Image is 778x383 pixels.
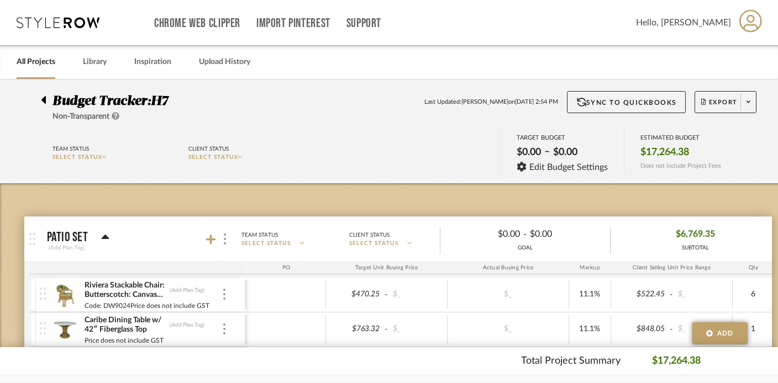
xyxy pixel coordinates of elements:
[640,146,689,158] span: $17,264.38
[383,289,390,300] span: -
[241,240,291,248] span: SELECT STATUS
[572,321,607,337] div: 11.1%
[676,226,715,243] span: $6,769.35
[544,146,550,162] span: –
[47,243,86,253] div: (Add Plan Tag)
[515,98,558,107] span: [DATE] 2:54 PM
[47,231,88,244] p: Patio Set
[390,286,444,302] div: $_
[224,233,226,244] img: 3dots-v.svg
[134,55,171,70] a: Inspiration
[701,98,738,115] span: Export
[17,55,55,70] a: All Projects
[188,144,229,154] div: Client Status
[614,286,669,302] div: $522.45
[383,324,390,335] span: -
[461,98,508,107] span: [PERSON_NAME]
[169,286,205,294] div: (Add Plan Tag)
[717,328,734,338] span: Add
[256,19,330,28] a: Import Pinterest
[29,233,35,245] img: grip.svg
[569,261,611,274] div: Markup
[84,300,210,311] div: Code: DW9024Price does not include GST
[675,321,729,337] div: $_
[40,288,46,300] img: vertical-grip.svg
[527,226,601,243] div: $0.00
[448,261,569,274] div: Actual Buying Price
[24,217,772,261] mat-expansion-panel-header: Patio Set(Add Plan Tag)Team StatusSELECT STATUSClient StatusSELECT STATUS$0.00-$0.00GOAL$6,769.35...
[390,321,444,337] div: $_
[567,91,686,113] button: Sync to QuickBooks
[572,286,607,302] div: 11.1%
[52,94,151,108] span: Budget Tracker:
[84,280,166,300] div: Riviera Stackable Chair: Butterscotch: Canvas Pacific Blue
[51,316,78,343] img: f596d683-f113-49f5-b4e7-2f1b618f322b_50x50.jpg
[695,91,756,113] button: Export
[550,143,581,162] div: $0.00
[640,162,721,169] span: Does not include Project Fees
[169,321,205,329] div: (Add Plan Tag)
[349,240,399,248] span: SELECT STATUS
[329,321,383,337] div: $763.32
[523,228,527,241] span: -
[477,286,538,302] div: $_
[188,155,238,160] span: SELECT STATUS
[84,335,164,346] div: Price does not include GST
[241,230,278,240] div: Team Status
[346,19,381,28] a: Support
[326,261,448,274] div: Target Unit Buying Price
[529,162,608,172] span: Edit Budget Settings
[508,98,515,107] span: on
[223,323,225,334] img: 3dots-v.svg
[668,289,675,300] span: -
[223,289,225,300] img: 3dots-v.svg
[40,322,46,334] img: vertical-grip.svg
[636,16,731,29] span: Hello, [PERSON_NAME]
[733,261,775,274] div: Qty
[424,98,461,107] span: Last Updated:
[52,144,89,154] div: Team Status
[513,143,544,162] div: $0.00
[349,230,390,240] div: Client Status
[736,286,771,302] div: 6
[154,19,240,28] a: Chrome Web Clipper
[640,134,721,141] div: ESTIMATED BUDGET
[84,315,166,335] div: Caribe Dining Table w/ 42″ Fiberglass Top
[652,354,701,369] p: $17,264.38
[614,321,669,337] div: $848.05
[675,286,729,302] div: $_
[676,244,715,252] div: SUBTOTAL
[692,322,748,344] button: Add
[247,261,326,274] div: PO
[51,281,78,308] img: 70490a81-4b04-444a-a15c-9af622bccd61_50x50.jpg
[83,55,107,70] a: Library
[440,244,610,252] div: GOAL
[611,261,733,274] div: Client Selling Unit Price Range
[449,226,523,243] div: $0.00
[199,55,250,70] a: Upload History
[329,286,383,302] div: $470.25
[52,113,109,120] span: Non-Transparent
[477,321,538,337] div: $_
[151,94,168,108] span: H7
[521,354,621,369] p: Total Project Summary
[668,324,675,335] span: -
[52,155,102,160] span: SELECT STATUS
[517,134,608,141] div: TARGET BUDGET
[736,321,771,337] div: 1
